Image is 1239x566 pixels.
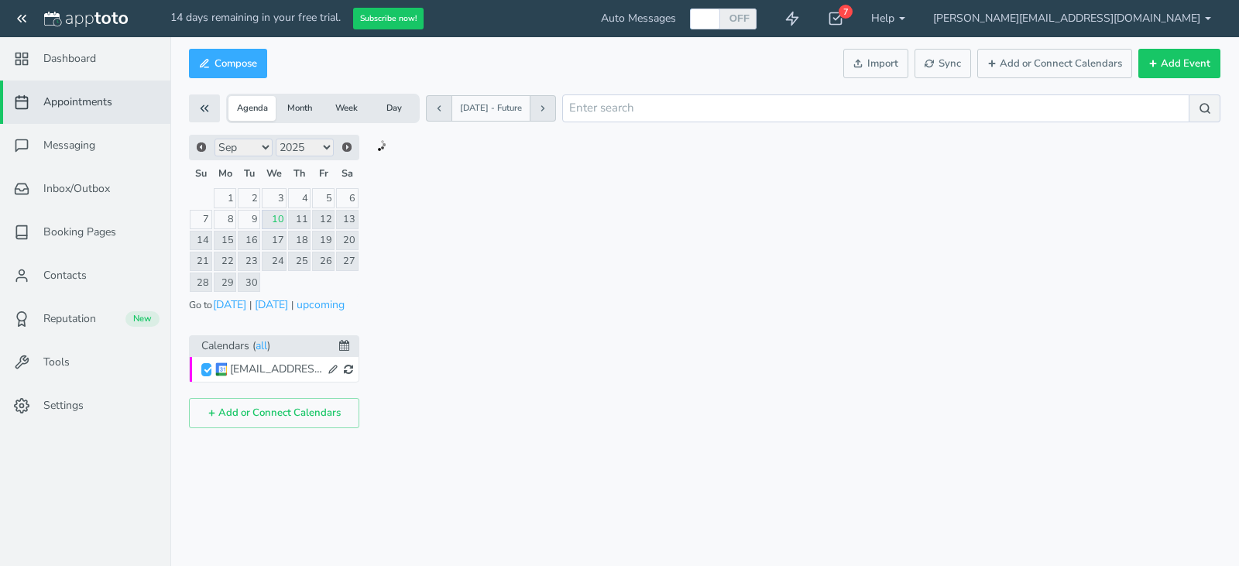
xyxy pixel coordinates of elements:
span: 14 days remaining in your free trial. [170,10,341,25]
button: Week [323,96,370,121]
span: Saturday [341,166,353,180]
a: 30 [238,273,260,292]
span: Reputation [43,311,96,327]
span: Wednesday [266,166,282,180]
button: Compose [189,49,267,79]
span: Monday [218,166,232,180]
button: Month [276,96,323,121]
label: OFF [729,12,750,25]
a: 9 [238,210,260,229]
a: 1 [214,188,237,208]
span: Thursday [293,166,305,180]
span: Contacts [43,268,87,283]
img: logo-apptoto--white.svg [44,12,128,27]
span: | [291,298,293,311]
span: Prev [195,141,208,153]
span: Sync [925,57,961,71]
a: 25 [288,252,311,271]
input: Enter search [562,94,1189,122]
span: Auto Messages [601,11,676,26]
a: 15 [214,231,237,250]
a: 18 [288,231,311,250]
span: Dashboard [43,51,96,67]
button: Add Event [1138,49,1220,79]
a: 27 [336,252,359,271]
a: 17 [262,231,287,250]
a: 6 [336,188,359,208]
button: Add or Connect Calendars [977,49,1132,79]
span: Settings [43,398,84,413]
button: Sync [915,49,971,79]
button: upcoming [296,297,345,313]
a: 4 [288,188,311,208]
a: 23 [238,252,260,271]
span: | [249,298,252,311]
a: 19 [312,231,335,250]
a: 2 [238,188,260,208]
a: 10 [262,210,287,229]
a: 16 [238,231,260,250]
a: 7 [190,210,212,229]
a: Prev [191,137,211,156]
span: Messaging [43,138,95,153]
button: [DATE] [212,297,247,313]
button: Import [843,49,908,79]
a: 26 [312,252,335,271]
div: Go to [189,297,359,313]
a: 24 [262,252,287,271]
div: New [125,311,160,327]
span: Next [341,141,353,153]
button: Add or Connect Calendars [189,398,359,428]
span: Appointments [43,94,112,110]
a: 13 [336,210,359,229]
span: [DATE] - Future [460,102,522,115]
div: fiskinsuranceagency@gmail.com [230,362,323,377]
button: Day [370,96,417,121]
span: Inbox/Outbox [43,181,110,197]
a: 28 [190,273,212,292]
a: 22 [214,252,237,271]
a: 11 [288,210,311,229]
span: Sunday [195,166,207,180]
a: 20 [336,231,359,250]
a: 12 [312,210,335,229]
button: Subscribe now! [353,8,424,30]
button: [DATE] [254,297,289,313]
span: Tuesday [244,166,255,180]
a: 3 [262,188,287,208]
a: 8 [214,210,237,229]
span: Tools [43,355,70,370]
a: 5 [312,188,335,208]
span: Booking Pages [43,225,116,240]
div: 7 [839,5,853,19]
a: Next [338,137,357,156]
a: all [256,337,267,355]
a: 14 [190,231,212,250]
button: Agenda [228,96,276,121]
span: Friday [319,166,328,180]
a: 21 [190,252,212,271]
li: Calendars ( ) [189,335,359,357]
button: [DATE] - Future [451,95,530,122]
a: 29 [214,273,237,292]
